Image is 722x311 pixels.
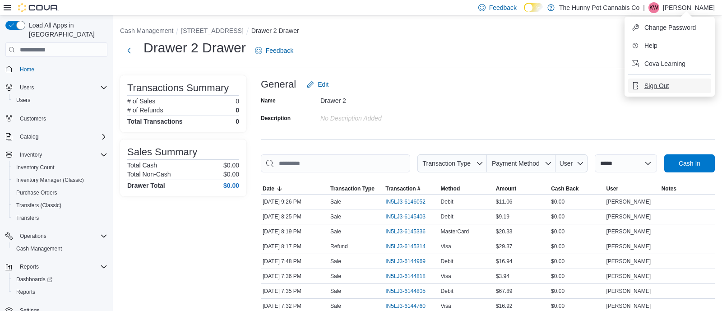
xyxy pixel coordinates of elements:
span: Cash Back [551,185,579,192]
input: This is a search bar. As you type, the results lower in the page will automatically filter. [261,154,410,172]
button: Home [2,62,111,75]
button: Payment Method [487,154,555,172]
span: User [560,160,573,167]
div: [DATE] 8:19 PM [261,226,329,237]
div: $0.00 [549,286,604,297]
button: Inventory Count [9,161,111,174]
label: Description [261,115,291,122]
a: Dashboards [13,274,56,285]
span: $9.19 [496,213,509,220]
div: $0.00 [549,226,604,237]
div: [DATE] 7:48 PM [261,256,329,267]
button: Amount [494,183,549,194]
span: $29.37 [496,243,513,250]
button: Change Password [628,20,711,35]
div: Kali Wehlann [648,2,659,13]
span: Feedback [266,46,293,55]
span: Transfers [16,214,39,222]
button: Edit [303,75,332,93]
a: Customers [16,113,50,124]
button: Drawer 2 Drawer [251,27,299,34]
span: IN5LJ3-6145403 [385,213,426,220]
button: Help [628,38,711,53]
button: Inventory [2,149,111,161]
span: Debit [441,288,454,295]
span: Feedback [489,3,517,12]
button: IN5LJ3-6145314 [385,241,435,252]
span: IN5LJ3-6144760 [385,302,426,310]
div: $0.00 [549,211,604,222]
span: Transfers [13,213,107,223]
span: Inventory Manager (Classic) [16,176,84,184]
button: Inventory [16,149,46,160]
span: Reports [20,263,39,270]
p: | [643,2,645,13]
p: Sale [330,258,341,265]
span: [PERSON_NAME] [606,243,651,250]
button: Customers [2,112,111,125]
span: Cova Learning [644,59,685,68]
button: Date [261,183,329,194]
div: $0.00 [549,241,604,252]
a: Inventory Count [13,162,58,173]
span: Reports [16,261,107,272]
span: Home [20,66,34,73]
button: Operations [2,230,111,242]
button: Reports [2,260,111,273]
span: Dashboards [16,276,52,283]
button: Sign Out [628,79,711,93]
span: [PERSON_NAME] [606,302,651,310]
p: $0.00 [223,162,239,169]
span: Inventory [20,151,42,158]
span: Load All Apps in [GEOGRAPHIC_DATA] [25,21,107,39]
p: Sale [330,228,341,235]
p: [PERSON_NAME] [663,2,715,13]
button: Users [16,82,37,93]
span: Cash In [679,159,700,168]
span: Debit [441,213,454,220]
span: Transaction Type [330,185,375,192]
span: Users [16,82,107,93]
span: Inventory Manager (Classic) [13,175,107,186]
span: Users [13,95,107,106]
button: Reports [16,261,42,272]
button: IN5LJ3-6144969 [385,256,435,267]
span: Edit [318,80,329,89]
button: Transaction Type [417,154,487,172]
button: Reports [9,286,111,298]
button: Catalog [2,130,111,143]
button: Notes [660,183,715,194]
span: Home [16,63,107,74]
span: Visa [441,302,451,310]
h3: General [261,79,296,90]
h3: Transactions Summary [127,83,229,93]
span: Users [16,97,30,104]
span: Inventory [16,149,107,160]
button: Catalog [16,131,42,142]
p: Sale [330,288,341,295]
span: IN5LJ3-6144805 [385,288,426,295]
p: Refund [330,243,348,250]
p: Sale [330,302,341,310]
span: Customers [16,113,107,124]
span: Debit [441,258,454,265]
p: Sale [330,213,341,220]
button: Cash In [664,154,715,172]
button: IN5LJ3-6144818 [385,271,435,282]
h4: Total Transactions [127,118,183,125]
span: Operations [16,231,107,241]
span: Transfers (Classic) [13,200,107,211]
span: $11.06 [496,198,513,205]
span: [PERSON_NAME] [606,258,651,265]
a: Transfers [13,213,42,223]
span: Customers [20,115,46,122]
input: Dark Mode [524,3,543,12]
p: The Hunny Pot Cannabis Co [559,2,639,13]
h4: $0.00 [223,182,239,189]
button: Transaction # [384,183,439,194]
a: Purchase Orders [13,187,61,198]
span: Amount [496,185,516,192]
span: Purchase Orders [16,189,57,196]
span: Users [20,84,34,91]
span: [PERSON_NAME] [606,228,651,235]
